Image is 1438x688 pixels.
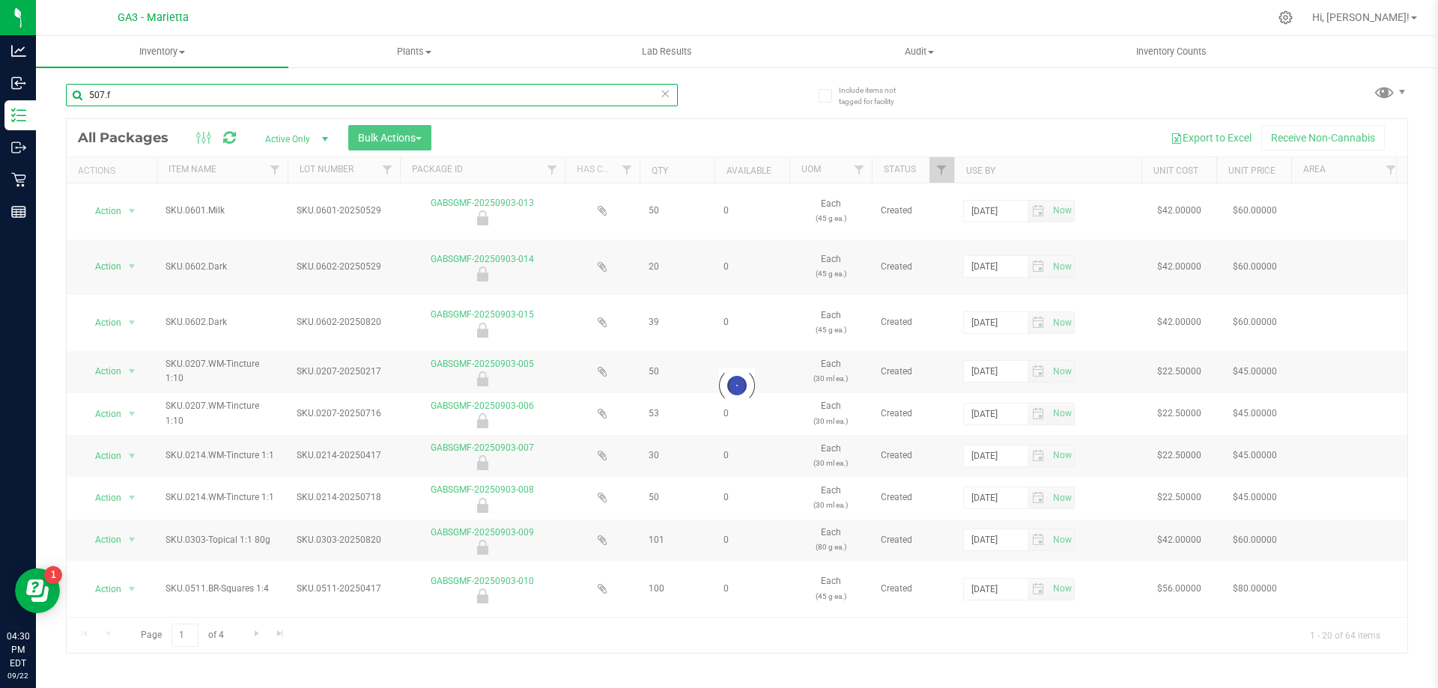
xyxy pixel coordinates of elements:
[1276,10,1295,25] div: Manage settings
[66,84,678,106] input: Search Package ID, Item Name, SKU, Lot or Part Number...
[660,84,670,103] span: Clear
[793,36,1046,67] a: Audit
[1046,36,1298,67] a: Inventory Counts
[36,36,288,67] a: Inventory
[289,45,540,58] span: Plants
[839,85,914,107] span: Include items not tagged for facility
[11,172,26,187] inline-svg: Retail
[11,140,26,155] inline-svg: Outbound
[118,11,189,24] span: GA3 - Marietta
[15,568,60,613] iframe: Resource center
[541,36,793,67] a: Lab Results
[44,566,62,584] iframe: Resource center unread badge
[622,45,712,58] span: Lab Results
[11,76,26,91] inline-svg: Inbound
[288,36,541,67] a: Plants
[7,630,29,670] p: 04:30 PM EDT
[7,670,29,681] p: 09/22
[794,45,1045,58] span: Audit
[11,108,26,123] inline-svg: Inventory
[11,43,26,58] inline-svg: Analytics
[11,204,26,219] inline-svg: Reports
[36,45,288,58] span: Inventory
[1116,45,1227,58] span: Inventory Counts
[1312,11,1410,23] span: Hi, [PERSON_NAME]!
